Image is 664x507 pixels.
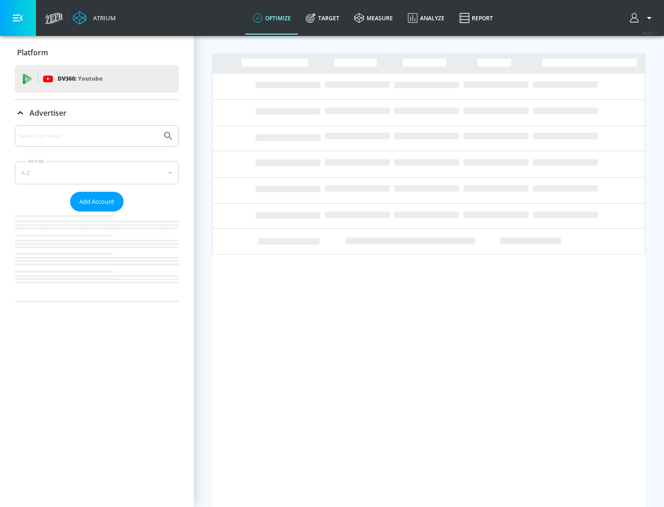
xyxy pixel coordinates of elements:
div: Advertiser [15,100,179,126]
label: Sort By [26,158,46,164]
span: v 4.25.2 [642,30,655,35]
div: A-Z [15,161,179,184]
nav: list of Advertiser [15,212,179,301]
span: Add Account [79,196,114,207]
div: Advertiser [15,125,179,301]
p: Platform [17,47,48,58]
input: Search by name [18,130,158,142]
button: Add Account [70,192,124,212]
p: Advertiser [30,108,66,118]
div: DV360: Youtube [15,65,179,93]
a: Report [452,1,500,35]
a: Analyze [400,1,452,35]
a: optimize [245,1,298,35]
a: measure [347,1,400,35]
div: Platform [15,40,179,65]
a: Target [298,1,347,35]
a: Atrium [73,11,116,25]
div: Atrium [89,14,116,22]
p: Youtube [78,74,102,83]
p: DV360: [58,74,102,84]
